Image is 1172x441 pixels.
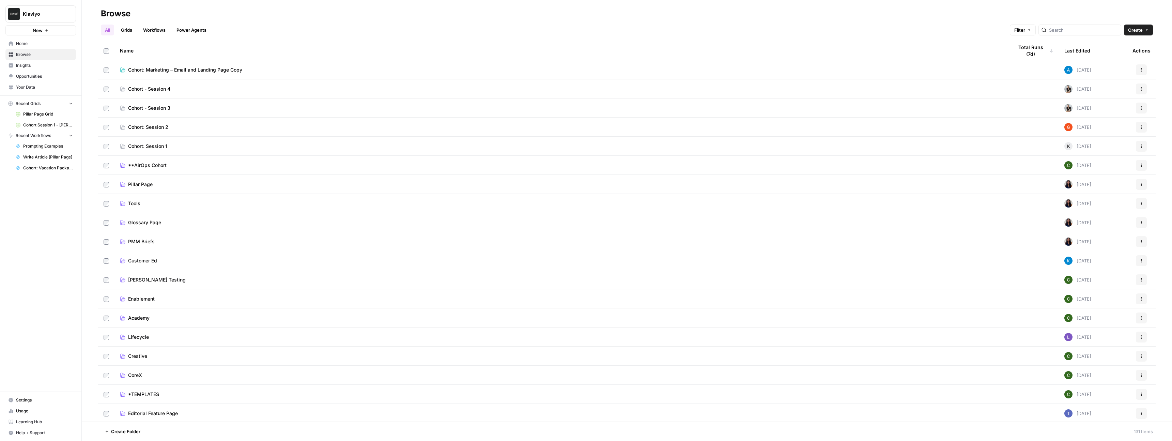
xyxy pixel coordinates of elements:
[139,25,170,35] a: Workflows
[16,133,51,139] span: Recent Workflows
[1064,218,1073,227] img: rox323kbkgutb4wcij4krxobkpon
[128,372,142,379] span: CoreX
[120,410,1002,417] a: Editorial Feature Page
[13,109,76,120] a: Pillar Page Grid
[5,406,76,416] a: Usage
[120,315,1002,321] a: Academy
[101,25,114,35] a: All
[120,238,1002,245] a: PMM Briefs
[128,238,155,245] span: PMM Briefs
[1013,41,1053,60] div: Total Runs (7d)
[117,25,136,35] a: Grids
[23,165,73,171] span: Cohort: Vacation Package Description ([PERSON_NAME])
[1064,295,1073,303] img: 14qrvic887bnlg6dzgoj39zarp80
[1064,409,1073,417] img: x8yczxid6s1iziywf4pp8m9fenlh
[1064,85,1073,93] img: qq1exqcea0wapzto7wd7elbwtl3p
[1064,123,1073,131] img: ep2s7dd3ojhp11nu5ayj08ahj9gv
[1064,104,1091,112] div: [DATE]
[1064,390,1091,398] div: [DATE]
[128,124,168,131] span: Cohort: Session 2
[128,410,178,417] span: Editorial Feature Page
[1064,104,1073,112] img: qq1exqcea0wapzto7wd7elbwtl3p
[1010,25,1036,35] button: Filter
[128,334,149,340] span: Lifecycle
[1064,390,1073,398] img: 14qrvic887bnlg6dzgoj39zarp80
[1064,333,1091,341] div: [DATE]
[16,73,73,79] span: Opportunities
[13,163,76,173] a: Cohort: Vacation Package Description ([PERSON_NAME])
[16,62,73,69] span: Insights
[33,27,43,34] span: New
[128,181,153,188] span: Pillar Page
[16,101,41,107] span: Recent Grids
[120,41,1002,60] div: Name
[5,71,76,82] a: Opportunities
[1064,41,1090,60] div: Last Edited
[120,391,1002,398] a: *TEMPLATES
[128,162,167,169] span: **AirOps Cohort
[128,105,170,111] span: Cohort - Session 3
[1128,27,1143,33] span: Create
[5,25,76,35] button: New
[1064,257,1073,265] img: zdhmu8j9dpt46ofesn2i0ad6n35e
[23,11,64,17] span: Klaviyo
[5,60,76,71] a: Insights
[1067,143,1070,150] span: K
[23,154,73,160] span: Write Article [Pillar Page]
[120,181,1002,188] a: Pillar Page
[120,257,1002,264] a: Customer Ed
[120,86,1002,92] a: Cohort - Session 4
[5,82,76,93] a: Your Data
[120,219,1002,226] a: Glossary Page
[1064,409,1091,417] div: [DATE]
[23,122,73,128] span: Cohort Session 1 - [PERSON_NAME] workflow 1 Grid
[23,111,73,117] span: Pillar Page Grid
[16,41,73,47] span: Home
[128,219,161,226] span: Glossary Page
[1134,428,1153,435] div: 131 Items
[1064,257,1091,265] div: [DATE]
[16,419,73,425] span: Learning Hub
[1064,314,1091,322] div: [DATE]
[120,334,1002,340] a: Lifecycle
[1064,66,1091,74] div: [DATE]
[128,86,170,92] span: Cohort - Session 4
[120,353,1002,360] a: Creative
[1049,27,1118,33] input: Search
[128,315,150,321] span: Academy
[128,276,186,283] span: [PERSON_NAME] Testing
[13,120,76,131] a: Cohort Session 1 - [PERSON_NAME] workflow 1 Grid
[16,84,73,90] span: Your Data
[120,276,1002,283] a: [PERSON_NAME] Testing
[128,257,157,264] span: Customer Ed
[1132,41,1151,60] div: Actions
[1124,25,1153,35] button: Create
[120,66,1002,73] a: Cohort: Marketing – Email and Landing Page Copy
[13,141,76,152] a: Prompting Examples
[120,143,1002,150] a: Cohort: Session 1
[16,408,73,414] span: Usage
[120,162,1002,169] a: **AirOps Cohort
[120,372,1002,379] a: CoreX
[1064,199,1091,208] div: [DATE]
[1064,371,1091,379] div: [DATE]
[5,98,76,109] button: Recent Grids
[8,8,20,20] img: Klaviyo Logo
[1064,161,1073,169] img: 14qrvic887bnlg6dzgoj39zarp80
[1064,314,1073,322] img: 14qrvic887bnlg6dzgoj39zarp80
[5,38,76,49] a: Home
[16,397,73,403] span: Settings
[1064,180,1091,188] div: [DATE]
[128,353,147,360] span: Creative
[128,143,167,150] span: Cohort: Session 1
[1064,161,1091,169] div: [DATE]
[1064,123,1091,131] div: [DATE]
[128,66,242,73] span: Cohort: Marketing – Email and Landing Page Copy
[1064,66,1073,74] img: o3cqybgnmipr355j8nz4zpq1mc6x
[1064,276,1091,284] div: [DATE]
[120,124,1002,131] a: Cohort: Session 2
[1064,199,1073,208] img: rox323kbkgutb4wcij4krxobkpon
[1064,276,1073,284] img: 14qrvic887bnlg6dzgoj39zarp80
[128,391,159,398] span: *TEMPLATES
[1064,85,1091,93] div: [DATE]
